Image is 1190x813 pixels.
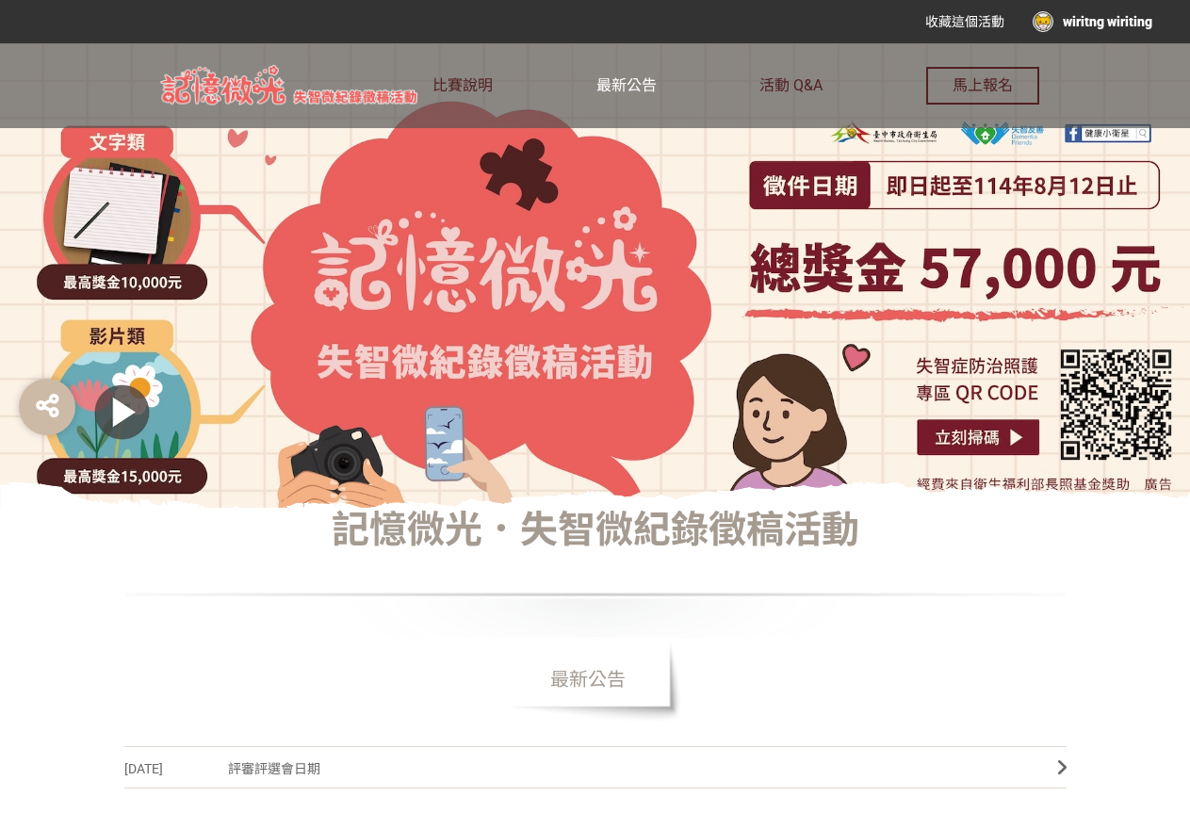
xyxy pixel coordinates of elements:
button: 馬上報名 [926,67,1039,105]
span: 馬上報名 [953,76,1013,94]
span: [DATE] [124,748,228,790]
span: 收藏這個活動 [925,14,1004,29]
span: 評審評選會日期 [228,748,1029,790]
img: 記憶微光．失智微紀錄徵稿活動 [151,63,432,110]
a: 比賽說明 [432,43,493,128]
a: [DATE]評審評選會日期 [124,746,1067,789]
span: 比賽說明 [432,76,493,94]
h1: 記憶微光．失智微紀錄徵稿活動 [124,508,1067,638]
span: 活動 Q&A [759,76,823,94]
a: 活動 Q&A [759,43,823,128]
a: 最新公告 [596,43,657,128]
span: 最新公告 [596,76,657,94]
span: 最新公告 [494,637,682,722]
